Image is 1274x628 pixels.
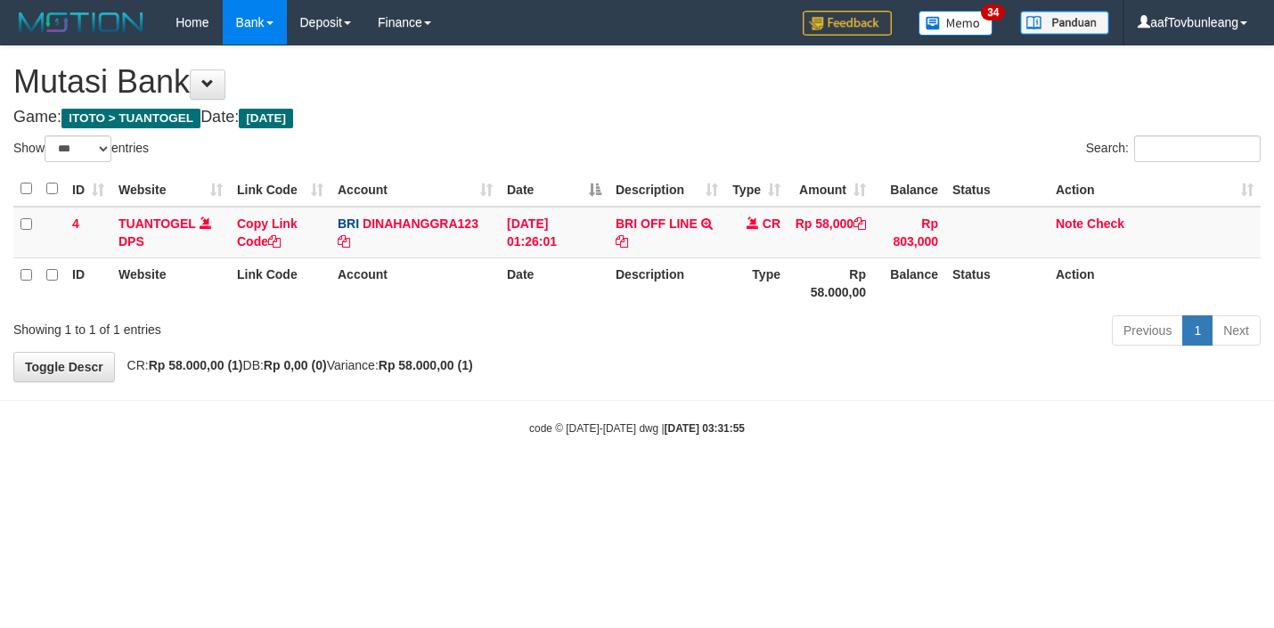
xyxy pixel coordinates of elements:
th: Balance [873,257,945,308]
img: panduan.png [1020,11,1109,35]
th: Account [331,257,500,308]
span: 4 [72,216,79,231]
th: Action: activate to sort column ascending [1049,172,1261,207]
a: Previous [1112,315,1183,346]
span: [DATE] [239,109,293,128]
th: ID: activate to sort column ascending [65,172,111,207]
th: Type [725,257,788,308]
input: Search: [1134,135,1261,162]
th: Description: activate to sort column ascending [608,172,725,207]
th: Rp 58.000,00 [788,257,873,308]
td: Rp 58,000 [788,207,873,258]
th: Description [608,257,725,308]
th: Balance [873,172,945,207]
td: DPS [111,207,230,258]
span: CR: DB: Variance: [118,358,473,372]
strong: Rp 58.000,00 (1) [149,358,243,372]
span: BRI [338,216,359,231]
th: Status [945,172,1049,207]
th: Amount: activate to sort column ascending [788,172,873,207]
th: Status [945,257,1049,308]
th: Type: activate to sort column ascending [725,172,788,207]
th: Website: activate to sort column ascending [111,172,230,207]
span: ITOTO > TUANTOGEL [61,109,200,128]
h4: Game: Date: [13,109,1261,126]
span: CR [763,216,780,231]
th: ID [65,257,111,308]
select: Showentries [45,135,111,162]
a: Check [1087,216,1124,231]
h1: Mutasi Bank [13,64,1261,100]
th: Action [1049,257,1261,308]
a: Toggle Descr [13,352,115,382]
a: BRI OFF LINE [616,216,698,231]
img: Button%20Memo.svg [919,11,993,36]
a: Copy DINAHANGGRA123 to clipboard [338,234,350,249]
th: Date [500,257,608,308]
small: code © [DATE]-[DATE] dwg | [529,422,745,435]
a: Note [1056,216,1083,231]
a: TUANTOGEL [118,216,196,231]
strong: [DATE] 03:31:55 [665,422,745,435]
label: Search: [1086,135,1261,162]
td: [DATE] 01:26:01 [500,207,608,258]
label: Show entries [13,135,149,162]
a: Copy Link Code [237,216,298,249]
th: Account: activate to sort column ascending [331,172,500,207]
img: Feedback.jpg [803,11,892,36]
strong: Rp 0,00 (0) [264,358,327,372]
th: Date: activate to sort column descending [500,172,608,207]
span: 34 [981,4,1005,20]
td: Rp 803,000 [873,207,945,258]
a: Copy BRI OFF LINE to clipboard [616,234,628,249]
th: Link Code: activate to sort column ascending [230,172,331,207]
a: Copy Rp 58,000 to clipboard [853,216,866,231]
th: Website [111,257,230,308]
a: 1 [1182,315,1213,346]
a: Next [1212,315,1261,346]
a: DINAHANGGRA123 [363,216,478,231]
img: MOTION_logo.png [13,9,149,36]
div: Showing 1 to 1 of 1 entries [13,314,518,338]
th: Link Code [230,257,331,308]
strong: Rp 58.000,00 (1) [379,358,473,372]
